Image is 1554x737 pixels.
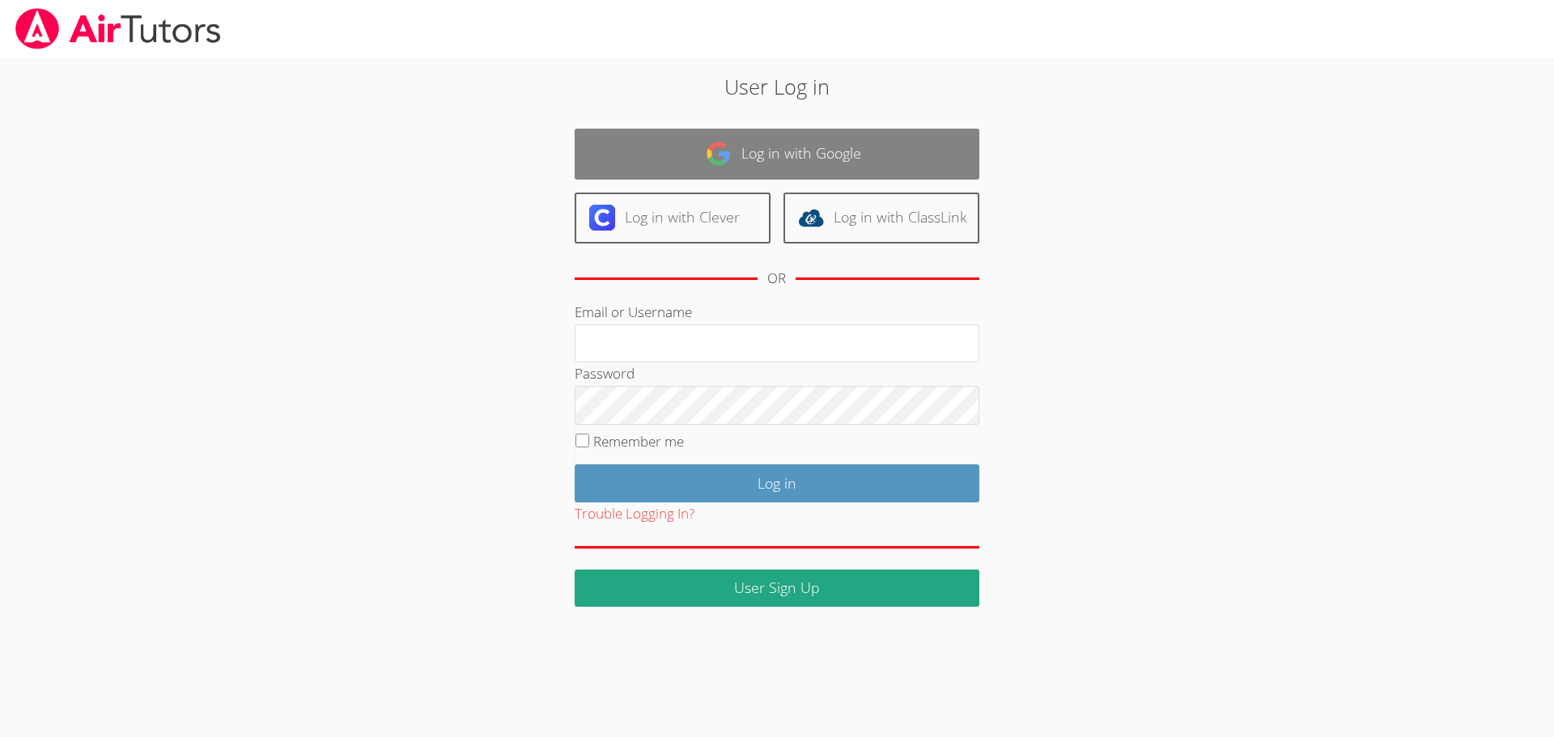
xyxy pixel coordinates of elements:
h2: User Log in [358,71,1197,102]
label: Email or Username [575,303,692,321]
label: Remember me [593,432,684,451]
a: Log in with Google [575,129,979,180]
img: airtutors_banner-c4298cdbf04f3fff15de1276eac7730deb9818008684d7c2e4769d2f7ddbe033.png [14,8,223,49]
img: google-logo-50288ca7cdecda66e5e0955fdab243c47b7ad437acaf1139b6f446037453330a.svg [706,141,732,167]
a: User Sign Up [575,570,979,608]
a: Log in with ClassLink [783,193,979,244]
a: Log in with Clever [575,193,771,244]
div: OR [767,267,786,290]
input: Log in [575,464,979,502]
button: Trouble Logging In? [575,502,694,526]
img: clever-logo-6eab21bc6e7a338710f1a6ff85c0baf02591cd810cc4098c63d3a4b26e2feb20.svg [589,205,615,231]
label: Password [575,364,635,383]
img: classlink-logo-d6bb404cc1216ec64c9a2012d9dc4662098be43eaf13dc465df04b49fa7ab582.svg [798,205,824,231]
